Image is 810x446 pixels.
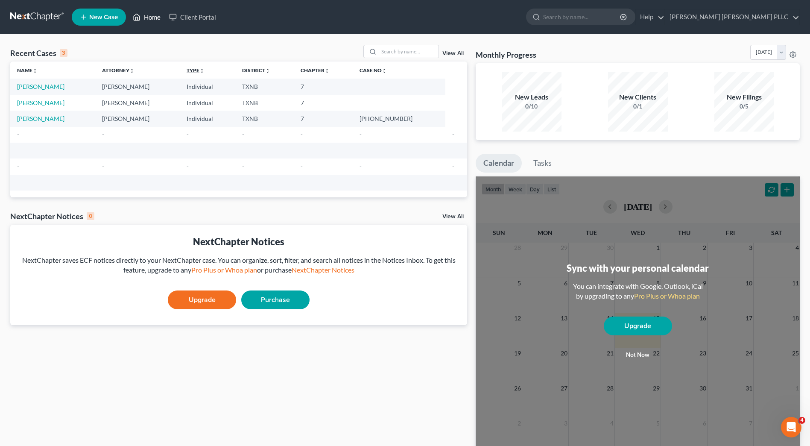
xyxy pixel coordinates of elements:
div: NextChapter Notices [17,235,460,248]
a: View All [442,214,464,220]
a: Attorneyunfold_more [102,67,135,73]
a: [PERSON_NAME] [17,99,64,106]
input: Search by name... [543,9,621,25]
a: Pro Plus or Whoa plan [634,292,700,300]
i: unfold_more [199,68,205,73]
div: 3 [60,49,67,57]
td: TXNB [235,95,293,111]
span: - [301,131,303,138]
i: unfold_more [129,68,135,73]
span: - [17,147,19,154]
td: 7 [294,95,353,111]
span: 4 [798,417,805,424]
span: - [360,147,362,154]
iframe: Intercom live chat [781,417,801,437]
a: Nameunfold_more [17,67,38,73]
td: Individual [180,95,235,111]
i: unfold_more [265,68,270,73]
i: unfold_more [382,68,387,73]
div: NextChapter Notices [10,211,94,221]
td: [PERSON_NAME] [95,95,180,111]
span: - [17,163,19,170]
a: Typeunfold_more [187,67,205,73]
td: [PERSON_NAME] [95,79,180,94]
span: - [360,163,362,170]
span: New Case [89,14,118,21]
span: - [452,163,454,170]
a: View All [442,50,464,56]
span: - [360,179,362,186]
td: [PERSON_NAME] [95,111,180,126]
h3: Monthly Progress [476,50,536,60]
div: 0/5 [714,102,774,111]
span: - [301,179,303,186]
div: Recent Cases [10,48,67,58]
span: - [360,131,362,138]
span: - [102,147,104,154]
div: New Filings [714,92,774,102]
td: TXNB [235,79,293,94]
i: unfold_more [325,68,330,73]
span: - [452,179,454,186]
span: - [242,131,244,138]
div: 0/10 [502,102,561,111]
div: Sync with your personal calendar [567,261,709,275]
span: - [187,163,189,170]
span: - [452,131,454,138]
td: 7 [294,111,353,126]
span: - [17,179,19,186]
span: - [242,179,244,186]
i: unfold_more [32,68,38,73]
td: Individual [180,111,235,126]
span: - [242,163,244,170]
span: - [301,147,303,154]
a: Home [129,9,165,25]
a: [PERSON_NAME] [17,83,64,90]
span: - [187,147,189,154]
div: NextChapter saves ECF notices directly to your NextChapter case. You can organize, sort, filter, ... [17,255,460,275]
div: 0 [87,212,94,220]
a: [PERSON_NAME] [17,115,64,122]
input: Search by name... [379,45,439,58]
a: Client Portal [165,9,220,25]
td: Individual [180,79,235,94]
a: Tasks [526,154,559,173]
a: Help [636,9,664,25]
span: - [102,179,104,186]
a: Calendar [476,154,522,173]
span: - [452,147,454,154]
span: - [301,163,303,170]
div: You can integrate with Google, Outlook, iCal by upgrading to any [570,282,706,301]
div: 0/1 [608,102,668,111]
td: 7 [294,79,353,94]
div: New Clients [608,92,668,102]
span: - [242,147,244,154]
a: Upgrade [604,317,672,335]
a: Purchase [241,290,310,309]
a: Case Nounfold_more [360,67,387,73]
span: - [102,131,104,138]
a: Upgrade [168,290,236,309]
td: TXNB [235,111,293,126]
div: New Leads [502,92,561,102]
button: Not now [604,346,672,364]
a: Districtunfold_more [242,67,270,73]
a: [PERSON_NAME] [PERSON_NAME] PLLC [665,9,799,25]
span: - [187,131,189,138]
span: - [102,163,104,170]
a: Chapterunfold_more [301,67,330,73]
a: Pro Plus or Whoa plan [191,266,257,274]
span: - [187,179,189,186]
td: [PHONE_NUMBER] [353,111,445,126]
a: NextChapter Notices [292,266,354,274]
span: - [17,131,19,138]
